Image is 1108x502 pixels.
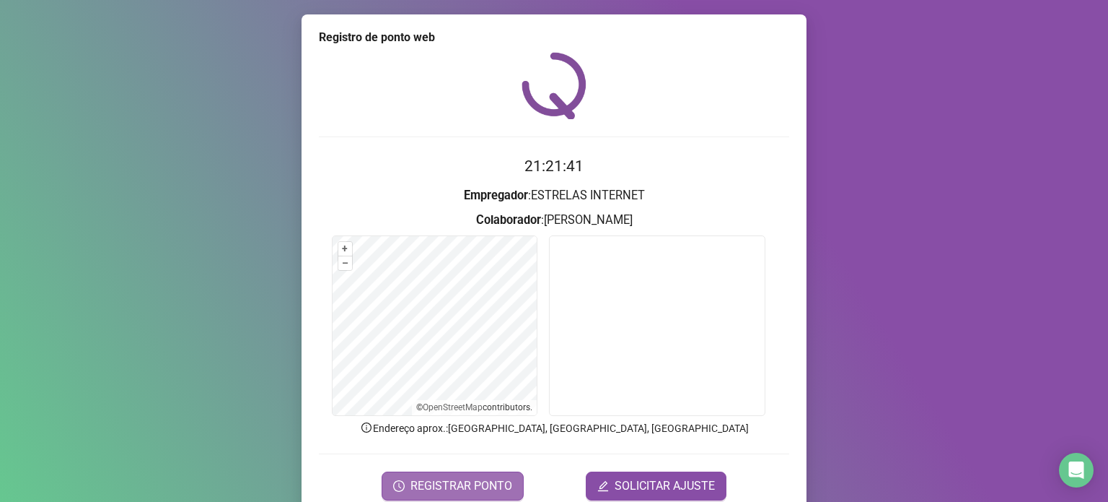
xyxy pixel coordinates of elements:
[360,421,373,434] span: info-circle
[338,242,352,256] button: +
[597,480,609,492] span: edit
[586,472,726,501] button: editSOLICITAR AJUSTE
[319,211,789,230] h3: : [PERSON_NAME]
[319,420,789,436] p: Endereço aprox. : [GEOGRAPHIC_DATA], [GEOGRAPHIC_DATA], [GEOGRAPHIC_DATA]
[393,480,405,492] span: clock-circle
[615,477,715,495] span: SOLICITAR AJUSTE
[1059,453,1094,488] div: Open Intercom Messenger
[464,189,528,202] strong: Empregador
[522,52,586,119] img: QRPoint
[423,402,483,412] a: OpenStreetMap
[416,402,532,412] li: © contributors.
[319,186,789,205] h3: : ESTRELAS INTERNET
[338,256,352,270] button: –
[382,472,524,501] button: REGISTRAR PONTO
[476,213,541,227] strong: Colaborador
[524,157,584,175] time: 21:21:41
[410,477,512,495] span: REGISTRAR PONTO
[319,29,789,46] div: Registro de ponto web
